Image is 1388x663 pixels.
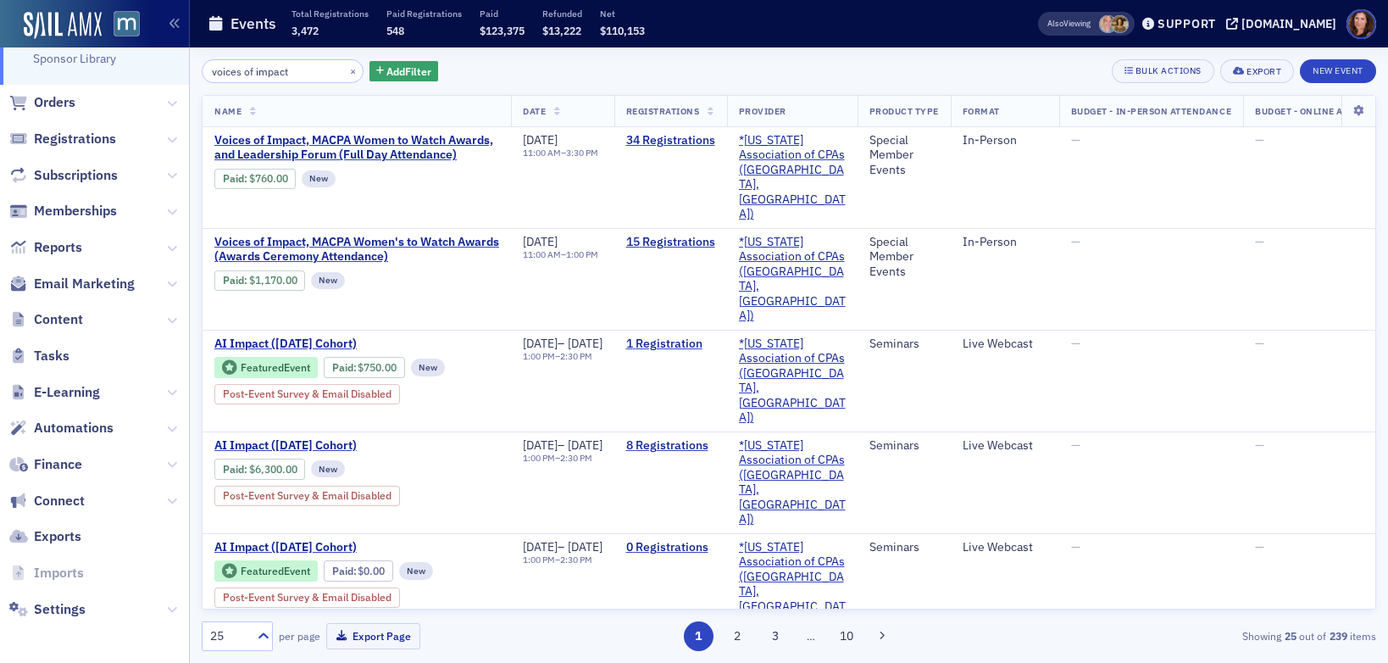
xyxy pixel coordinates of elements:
[1071,132,1080,148] span: —
[9,166,118,185] a: Subscriptions
[963,438,1047,454] div: Live Webcast
[34,130,116,148] span: Registrations
[249,463,297,476] span: $6,300.00
[230,14,276,34] h1: Events
[1071,336,1080,351] span: —
[214,270,305,291] div: Paid: 16 - $117000
[626,133,715,148] a: 34 Registrations
[9,347,69,365] a: Tasks
[9,93,75,112] a: Orders
[542,24,581,37] span: $13,222
[523,337,602,352] div: –
[223,274,244,287] a: Paid
[1255,234,1264,249] span: —
[722,621,752,651] button: 2
[34,275,135,293] span: Email Marketing
[869,540,939,555] div: Seminars
[249,172,288,185] span: $760.00
[214,438,499,454] span: AI Impact (July 2025 Cohort)
[523,336,558,351] span: [DATE]
[9,419,114,437] a: Automations
[626,235,715,250] a: 15 Registrations
[9,383,100,402] a: E-Learning
[568,539,602,554] span: [DATE]
[346,63,361,78] button: ×
[9,202,117,220] a: Memberships
[411,359,445,376] div: New
[102,11,140,40] a: View Homepage
[523,540,602,555] div: –
[1135,66,1202,75] div: Bulk Actions
[214,588,400,608] div: Post-Event Survey
[326,623,420,649] button: Export Page
[34,455,82,474] span: Finance
[1111,15,1129,33] span: Laura Swann
[1300,62,1376,77] a: New Event
[566,147,598,159] time: 3:30 PM
[214,540,499,555] span: AI Impact (November 2025 Cohort)
[739,133,846,222] span: *Maryland Association of CPAs (Timonium, MD)
[600,8,645,19] p: Net
[223,463,244,476] a: Paid
[214,337,499,352] a: AI Impact ([DATE] Cohort)
[523,452,555,464] time: 1:00 PM
[799,628,823,643] span: …
[1226,18,1342,30] button: [DOMAIN_NAME]
[523,132,558,148] span: [DATE]
[523,147,561,159] time: 11:00 AM
[739,540,846,629] a: *[US_STATE] Association of CPAs ([GEOGRAPHIC_DATA], [GEOGRAPHIC_DATA])
[210,627,247,645] div: 25
[399,562,433,579] div: New
[34,527,81,546] span: Exports
[9,600,86,619] a: Settings
[1099,15,1117,33] span: Dee Sullivan
[214,560,318,582] div: Featured Event
[832,621,862,651] button: 10
[223,463,249,476] span: :
[311,460,345,477] div: New
[566,248,598,260] time: 1:00 PM
[279,628,320,643] label: per page
[523,554,555,565] time: 1:00 PM
[214,384,400,404] div: Post-Event Survey
[33,51,116,66] a: Sponsor Library
[332,565,358,577] span: :
[214,133,499,163] a: Voices of Impact, MACPA Women to Watch Awards, and Leadership Forum (Full Day Attendance)
[739,337,846,426] span: *Maryland Association of CPAs (Timonium, MD)
[600,24,645,37] span: $110,153
[358,565,385,577] span: $0.00
[1158,16,1216,31] div: Support
[739,235,846,324] span: *Maryland Association of CPAs (Timonium, MD)
[34,600,86,619] span: Settings
[963,337,1047,352] div: Live Webcast
[24,12,102,39] a: SailAMX
[523,539,558,554] span: [DATE]
[997,628,1376,643] div: Showing out of items
[523,148,598,159] div: –
[1071,234,1080,249] span: —
[214,438,499,454] a: AI Impact ([DATE] Cohort)
[9,564,84,582] a: Imports
[386,8,462,19] p: Paid Registrations
[963,105,1000,117] span: Format
[386,24,404,37] span: 548
[739,540,846,629] span: *Maryland Association of CPAs (Timonium, MD)
[869,235,939,280] div: Special Member Events
[869,105,939,117] span: Product Type
[324,560,393,581] div: Paid: 0 - $0
[332,565,353,577] a: Paid
[9,130,116,148] a: Registrations
[214,540,499,555] a: AI Impact ([DATE] Cohort)
[560,350,592,362] time: 2:30 PM
[739,133,846,222] a: *[US_STATE] Association of CPAs ([GEOGRAPHIC_DATA], [GEOGRAPHIC_DATA])
[1255,539,1264,554] span: —
[1047,18,1063,29] div: Also
[739,105,786,117] span: Provider
[523,234,558,249] span: [DATE]
[1255,437,1264,453] span: —
[241,566,310,576] div: Featured Event
[9,527,81,546] a: Exports
[34,202,117,220] span: Memberships
[302,170,336,187] div: New
[1071,105,1231,117] span: Budget - In-Person Attendance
